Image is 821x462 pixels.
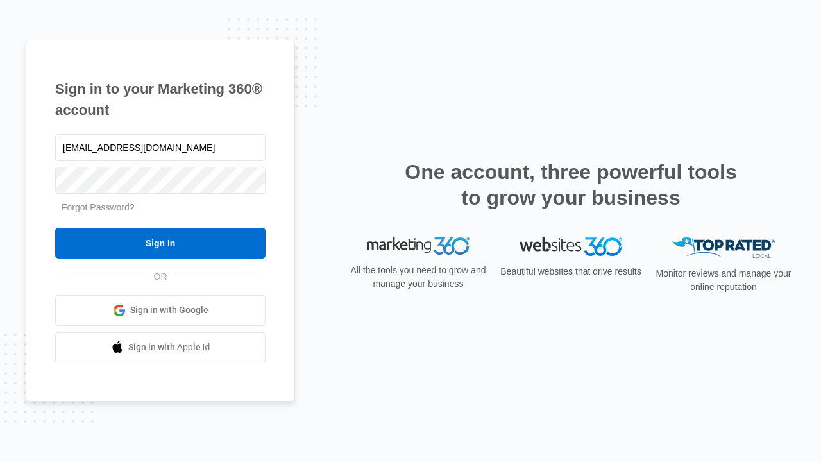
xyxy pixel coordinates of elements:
[55,134,266,161] input: Email
[55,332,266,363] a: Sign in with Apple Id
[367,237,470,255] img: Marketing 360
[55,295,266,326] a: Sign in with Google
[145,270,176,284] span: OR
[128,341,210,354] span: Sign in with Apple Id
[346,264,490,291] p: All the tools you need to grow and manage your business
[520,237,622,256] img: Websites 360
[55,78,266,121] h1: Sign in to your Marketing 360® account
[672,237,775,259] img: Top Rated Local
[401,159,741,210] h2: One account, three powerful tools to grow your business
[55,228,266,259] input: Sign In
[62,202,135,212] a: Forgot Password?
[499,265,643,278] p: Beautiful websites that drive results
[130,304,208,317] span: Sign in with Google
[652,267,795,294] p: Monitor reviews and manage your online reputation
